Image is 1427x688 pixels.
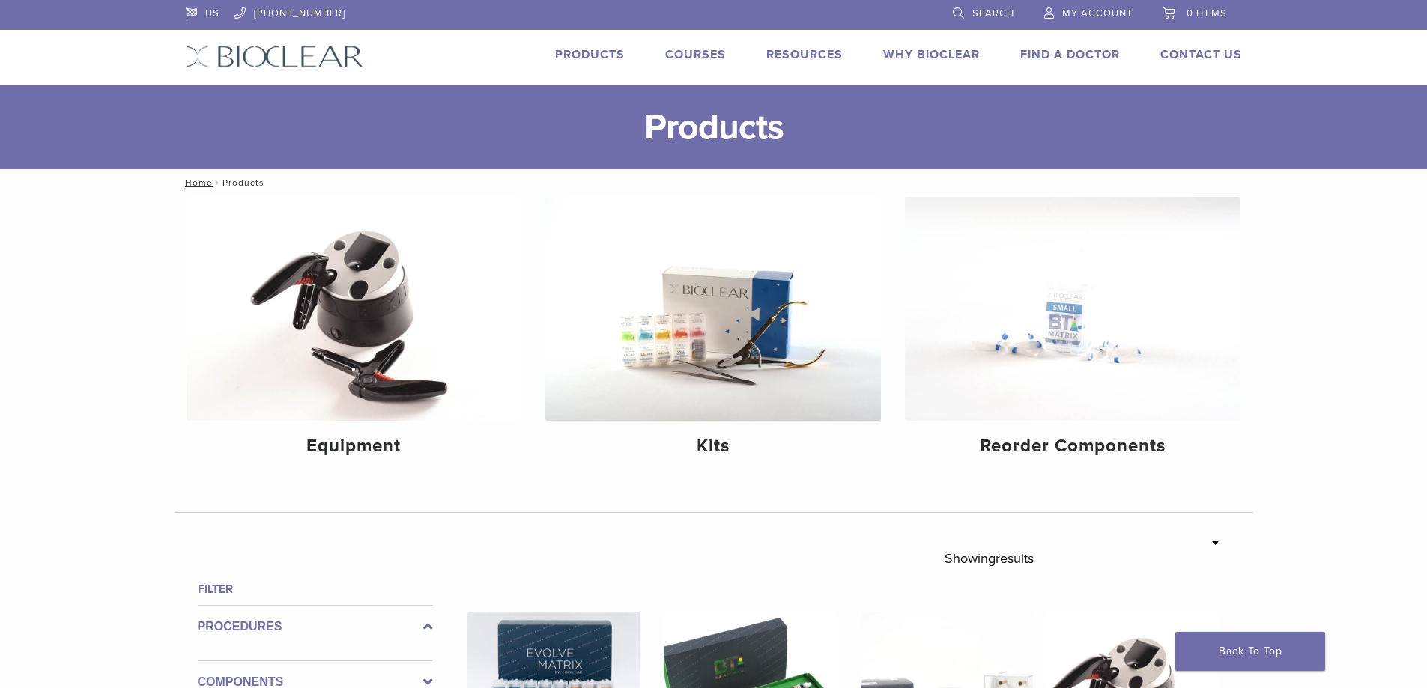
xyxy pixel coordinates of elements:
[905,197,1240,469] a: Reorder Components
[905,197,1240,421] img: Reorder Components
[1175,632,1325,671] a: Back To Top
[187,197,522,469] a: Equipment
[665,47,726,62] a: Courses
[213,179,222,186] span: /
[1020,47,1120,62] a: Find A Doctor
[555,47,625,62] a: Products
[186,46,363,67] img: Bioclear
[1062,7,1133,19] span: My Account
[175,169,1253,196] nav: Products
[545,197,881,469] a: Kits
[917,433,1228,460] h4: Reorder Components
[945,543,1034,574] p: Showing results
[181,177,213,188] a: Home
[766,47,843,62] a: Resources
[557,433,869,460] h4: Kits
[1160,47,1242,62] a: Contact Us
[187,197,522,421] img: Equipment
[883,47,980,62] a: Why Bioclear
[198,618,433,636] label: Procedures
[1187,7,1227,19] span: 0 items
[199,433,510,460] h4: Equipment
[972,7,1014,19] span: Search
[198,580,433,598] h4: Filter
[545,197,881,421] img: Kits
